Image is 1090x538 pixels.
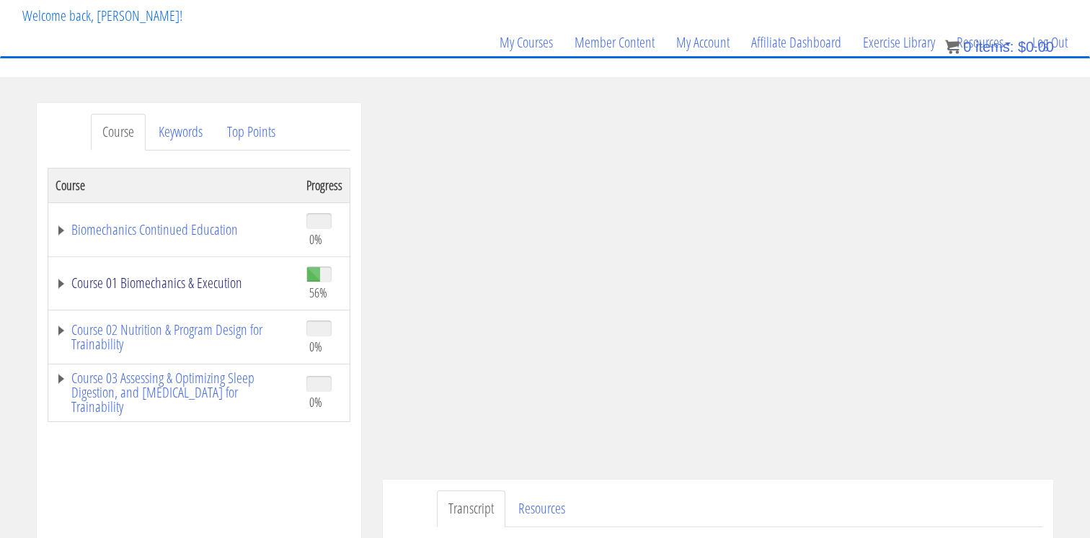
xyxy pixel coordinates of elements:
a: Course 02 Nutrition & Program Design for Trainability [56,323,292,351]
a: Resources [507,490,577,527]
a: Member Content [564,8,665,77]
a: Exercise Library [852,8,946,77]
span: 0% [309,339,322,354]
a: Transcript [437,490,505,527]
a: Top Points [216,114,287,151]
span: 0% [309,394,322,410]
th: Progress [299,168,350,202]
a: Course 03 Assessing & Optimizing Sleep Digestion, and [MEDICAL_DATA] for Trainability [56,371,292,414]
span: 56% [309,284,327,300]
a: Log Out [1022,8,1078,77]
a: My Courses [489,8,564,77]
span: items: [975,39,1014,55]
a: Course [91,114,146,151]
th: Course [48,168,300,202]
bdi: 0.00 [1018,39,1054,55]
a: Affiliate Dashboard [740,8,852,77]
span: 0% [309,231,322,247]
a: Resources [946,8,1022,77]
a: Keywords [147,114,214,151]
img: icon11.png [945,40,960,54]
a: Course 01 Biomechanics & Execution [56,276,292,290]
a: My Account [665,8,740,77]
a: Biomechanics Continued Education [56,223,292,237]
a: 0 items: $0.00 [945,39,1054,55]
span: $ [1018,39,1026,55]
span: 0 [963,39,971,55]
